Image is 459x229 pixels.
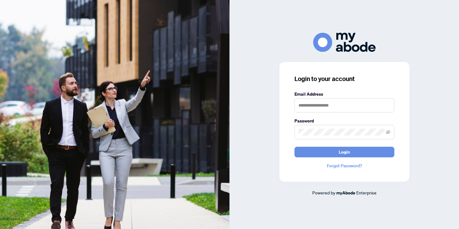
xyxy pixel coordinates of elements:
span: Login [339,147,350,157]
label: Email Address [294,91,394,98]
a: myAbode [336,189,355,196]
label: Password [294,117,394,124]
button: Login [294,147,394,157]
a: Forgot Password? [294,162,394,169]
h3: Login to your account [294,74,394,83]
span: Enterprise [356,190,377,195]
span: Powered by [312,190,335,195]
img: ma-logo [313,33,376,52]
span: eye-invisible [386,130,390,134]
